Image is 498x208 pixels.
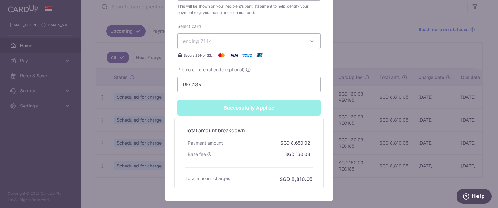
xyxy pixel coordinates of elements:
button: ending 7144 [177,33,321,49]
div: SGD 8,650.02 [278,137,313,149]
label: Select card [177,23,201,30]
div: SGD 160.03 [283,149,313,160]
img: American Express [240,52,253,59]
iframe: Opens a widget where you can find more information [457,189,492,205]
h6: SGD 8,810.05 [280,175,313,183]
span: Secure 256-bit SSL [184,53,213,58]
img: UnionPay [253,52,266,59]
h6: Total amount charged [185,175,231,182]
span: Base fee [188,151,206,157]
div: Payment amount [185,137,225,149]
span: Promo or referral code (optional) [177,67,245,73]
h5: Total amount breakdown [185,127,313,134]
img: Mastercard [215,52,228,59]
span: ending 7144 [183,38,212,44]
img: Visa [228,52,240,59]
span: This will be shown on your recipient’s bank statement to help identify your payment (e.g. your na... [177,3,321,16]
